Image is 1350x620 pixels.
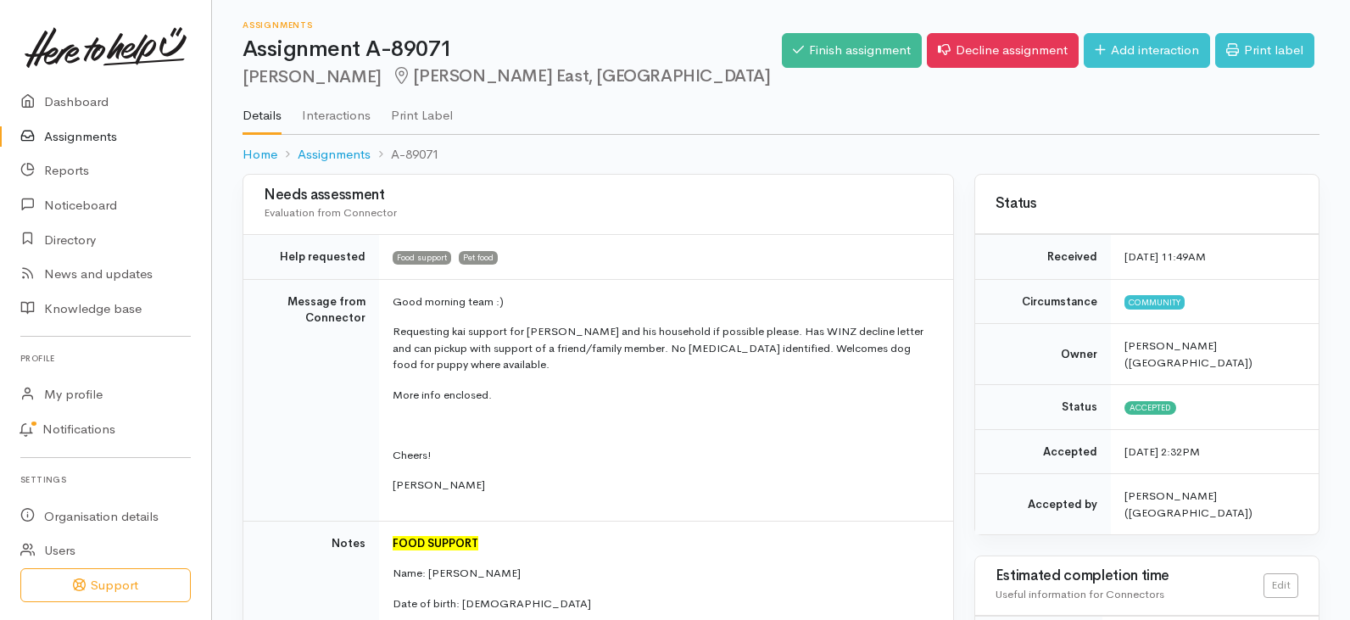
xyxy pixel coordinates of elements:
span: Food support [393,251,451,265]
span: Useful information for Connectors [996,587,1164,601]
button: Support [20,568,191,603]
nav: breadcrumb [243,135,1319,175]
h3: Status [996,196,1298,212]
a: Interactions [302,86,371,133]
h6: Profile [20,347,191,370]
h3: Estimated completion time [996,568,1264,584]
td: Help requested [243,235,379,280]
span: [PERSON_NAME] East, [GEOGRAPHIC_DATA] [392,65,771,87]
td: Owner [975,324,1111,385]
li: A-89071 [371,145,439,165]
span: Community [1124,295,1185,309]
a: Home [243,145,277,165]
a: Decline assignment [927,33,1079,68]
time: [DATE] 11:49AM [1124,249,1206,264]
h3: Needs assessment [264,187,933,204]
p: More info enclosed. [393,387,933,404]
td: [PERSON_NAME] ([GEOGRAPHIC_DATA]) [1111,474,1319,535]
td: Received [975,235,1111,280]
time: [DATE] 2:32PM [1124,444,1200,459]
a: Print Label [391,86,453,133]
p: Cheers! [393,447,933,464]
a: Details [243,86,282,135]
a: Finish assignment [782,33,922,68]
h6: Assignments [243,20,782,30]
span: Accepted [1124,401,1176,415]
a: Edit [1264,573,1298,598]
h2: [PERSON_NAME] [243,67,782,87]
h1: Assignment A-89071 [243,37,782,62]
td: Accepted by [975,474,1111,535]
h6: Settings [20,468,191,491]
td: Accepted [975,429,1111,474]
td: Message from Connector [243,279,379,521]
span: Evaluation from Connector [264,205,397,220]
font: FOOD SUPPORT [393,536,478,550]
a: Add interaction [1084,33,1210,68]
p: Name: [PERSON_NAME] [393,565,933,582]
a: Assignments [298,145,371,165]
td: Circumstance [975,279,1111,324]
p: Good morning team :) [393,293,933,310]
p: [PERSON_NAME] [393,477,933,494]
a: Print label [1215,33,1314,68]
td: Status [975,385,1111,430]
span: Pet food [459,251,498,265]
p: Date of birth: [DEMOGRAPHIC_DATA] [393,595,933,612]
span: [PERSON_NAME] ([GEOGRAPHIC_DATA]) [1124,338,1252,370]
p: Requesting kai support for [PERSON_NAME] and his household if possible please. Has WINZ decline l... [393,323,933,373]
